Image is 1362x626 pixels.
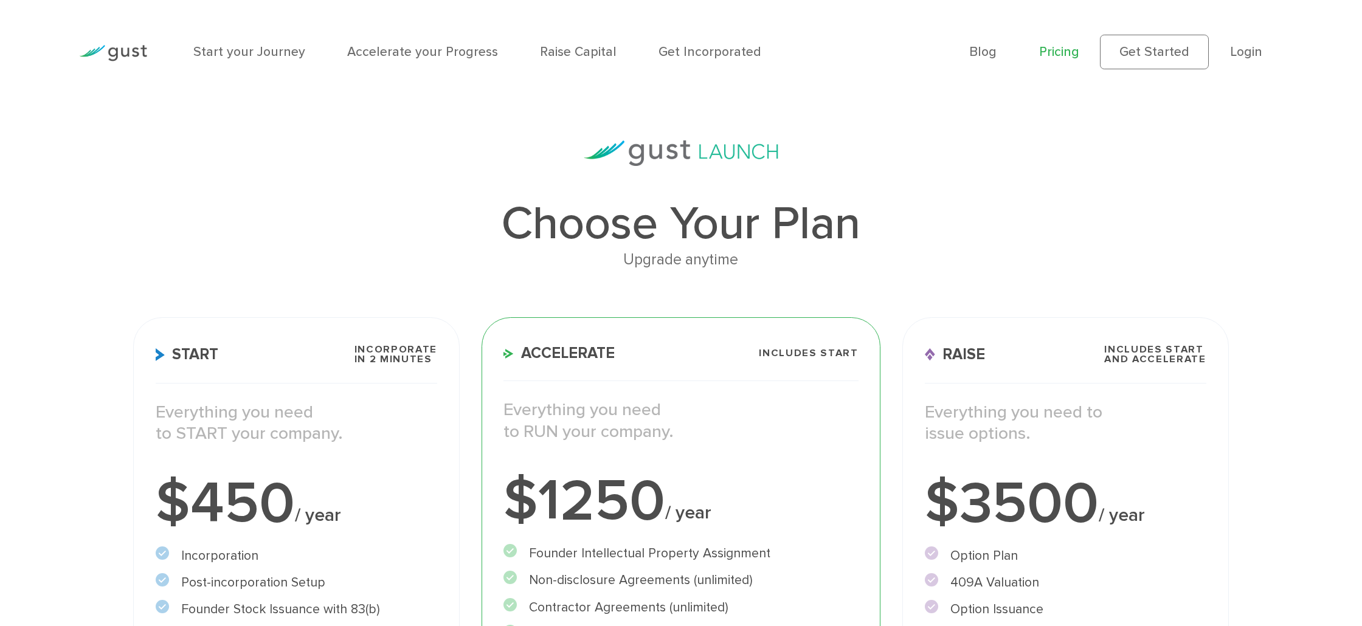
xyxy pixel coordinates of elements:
[540,44,617,60] a: Raise Capital
[759,348,858,359] span: Includes START
[925,474,1206,532] div: $3500
[925,402,1206,445] p: Everything you need to issue options.
[503,399,858,442] p: Everything you need to RUN your company.
[156,600,437,619] li: Founder Stock Issuance with 83(b)
[156,546,437,566] li: Incorporation
[969,44,997,60] a: Blog
[659,44,761,60] a: Get Incorporated
[133,201,1228,247] h1: Choose Your Plan
[193,44,305,60] a: Start your Journey
[1099,504,1145,526] span: / year
[295,504,341,526] span: / year
[925,600,1206,619] li: Option Issuance
[925,347,985,362] span: Raise
[1230,44,1262,60] a: Login
[665,502,711,523] span: / year
[584,140,778,166] img: gust-launch-logos.svg
[133,247,1228,272] div: Upgrade anytime
[503,346,615,361] span: Accelerate
[503,598,858,617] li: Contractor Agreements (unlimited)
[925,573,1206,593] li: 409A Valuation
[156,348,165,361] img: Start Icon X2
[925,546,1206,566] li: Option Plan
[156,347,218,362] span: Start
[156,402,437,445] p: Everything you need to START your company.
[1104,345,1206,365] span: Includes START and ACCELERATE
[503,571,858,590] li: Non-disclosure Agreements (unlimited)
[503,472,858,529] div: $1250
[79,45,147,61] img: Gust Logo
[503,349,514,359] img: Accelerate Icon
[156,573,437,593] li: Post-incorporation Setup
[925,348,935,361] img: Raise Icon
[347,44,498,60] a: Accelerate your Progress
[354,345,437,365] span: Incorporate in 2 Minutes
[1100,35,1209,69] a: Get Started
[1039,44,1079,60] a: Pricing
[503,544,858,563] li: Founder Intellectual Property Assignment
[156,474,437,532] div: $450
